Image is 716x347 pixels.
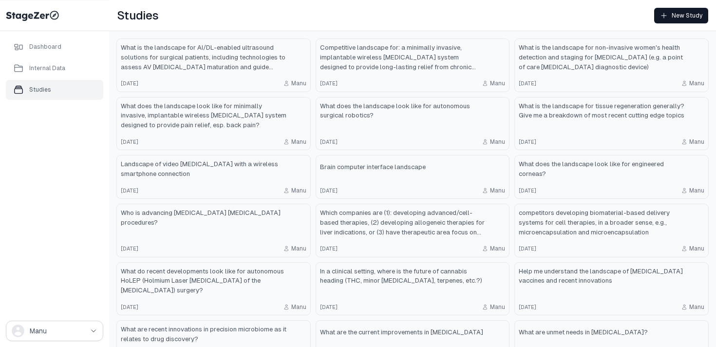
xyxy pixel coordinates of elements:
[490,215,505,231] button: drop down button
[291,327,306,342] div: More options
[490,268,505,284] button: drop down button
[291,138,306,146] span: Manu
[689,161,704,177] button: drop down button
[121,325,287,344] span: What are recent innovations in precision microbiome as it relates to drug discovery?
[6,58,103,78] a: Internal Data
[490,79,505,87] span: Manu
[689,79,704,87] span: Manu
[490,245,505,252] span: Manu
[121,138,138,146] span: [DATE]
[515,155,708,198] a: What does the landscape look like for engineered corneas?More options[DATE]Manu
[519,79,536,87] span: [DATE]
[6,321,103,341] button: drop down button
[121,303,138,311] span: [DATE]
[689,215,704,231] button: drop down button
[117,263,310,315] a: What do recent developments look like for autonomous HoLEP (Holmium Laser [MEDICAL_DATA] of the [...
[320,208,486,237] span: Which companies are (1): developing advanced/cell-based therapies, (2) developing allogeneic ther...
[117,155,310,198] a: Landscape of video [MEDICAL_DATA] with a wireless smartphone connectionMore options[DATE]Manu
[316,204,509,257] a: Which companies are (1): developing advanced/cell-based therapies, (2) developing allogeneic ther...
[519,138,536,146] span: [DATE]
[519,267,685,286] span: Help me understand the landscape of [MEDICAL_DATA] vaccines and recent innovations
[490,103,505,118] div: More options
[490,187,505,194] span: Manu
[117,204,310,257] a: Who is advancing [MEDICAL_DATA] [MEDICAL_DATA] procedures?More options[DATE]Manu
[519,208,685,237] span: competitors developing biomaterial-based delivery systems for cell therapies, in a broader sense,...
[515,97,708,150] a: What is the landscape for tissue regeneration generally? Give me a breakdown of most recent cutti...
[490,103,505,118] button: drop down button
[320,267,486,286] span: In a clinical setting, where is the future of cannabis heading (THC, minor [MEDICAL_DATA], terpen...
[689,50,704,65] div: More options
[689,303,704,311] span: Manu
[291,187,306,194] span: Manu
[519,43,685,72] span: What is the landscape for non-invasive women's health detection and staging for [MEDICAL_DATA] (e...
[291,210,306,226] div: More options
[121,245,138,252] span: [DATE]
[689,103,704,118] button: drop down button
[320,303,338,311] span: [DATE]
[320,245,338,252] span: [DATE]
[519,245,536,252] span: [DATE]
[689,161,704,177] div: More options
[515,263,708,315] a: Help me understand the landscape of [MEDICAL_DATA] vaccines and recent innovationsMore options[DA...
[121,267,287,295] span: What do recent developments look like for autonomous HoLEP (Holmium Laser [MEDICAL_DATA] of the [...
[117,39,310,92] a: What is the landscape for AI/DL-enabled ultrasound solutions for surgical patients, including tec...
[320,187,338,194] span: [DATE]
[291,273,306,289] div: More options
[291,245,306,252] span: Manu
[29,86,51,94] div: Studies
[490,325,505,340] button: drop down button
[117,97,310,150] a: What does the landscape look like for minimally invasive, implantable wireless [MEDICAL_DATA] sys...
[689,325,704,340] div: More options
[121,159,287,179] span: Landscape of video [MEDICAL_DATA] with a wireless smartphone connection
[689,245,704,252] span: Manu
[6,37,103,57] a: Dashboard
[654,8,708,23] button: New Study
[490,268,505,284] div: More options
[490,50,505,65] button: drop down button
[320,162,426,172] span: Brain computer interface landscape
[689,187,704,194] span: Manu
[316,39,509,92] a: Competitive landscape for: a minimally invasive, implantable wireless [MEDICAL_DATA] system desig...
[490,138,505,146] span: Manu
[689,268,704,284] button: drop down button
[689,50,704,65] button: drop down button
[291,108,306,123] div: More options
[689,215,704,231] div: More options
[121,101,287,130] span: What does the landscape look like for minimally invasive, implantable wireless [MEDICAL_DATA] sys...
[320,138,338,146] span: [DATE]
[519,101,685,121] span: What is the landscape for tissue regeneration generally? Give me a breakdown of most recent cutti...
[519,303,536,311] span: [DATE]
[6,80,103,99] a: Studies
[515,39,708,92] a: What is the landscape for non-invasive women's health detection and staging for [MEDICAL_DATA] (e...
[320,43,486,72] span: Competitive landscape for: a minimally invasive, implantable wireless [MEDICAL_DATA] system desig...
[291,50,306,65] button: drop down button
[316,155,509,198] a: Brain computer interface landscapeMore options[DATE]Manu
[519,159,685,179] span: What does the landscape look like for engineered corneas?
[121,208,287,228] span: Who is advancing [MEDICAL_DATA] [MEDICAL_DATA] procedures?
[689,138,704,146] span: Manu
[291,210,306,226] button: drop down button
[689,268,704,284] div: More options
[29,64,65,72] div: Internal Data
[660,12,702,19] div: New Study
[519,328,648,337] span: What are unmet needs in [MEDICAL_DATA]?
[515,204,708,257] a: competitors developing biomaterial-based delivery systems for cell therapies, in a broader sense,...
[291,161,306,177] div: More options
[316,263,509,315] a: In a clinical setting, where is the future of cannabis heading (THC, minor [MEDICAL_DATA], terpen...
[320,328,483,337] span: What are the current improvements in [MEDICAL_DATA]
[291,327,306,342] button: drop down button
[490,159,505,175] div: More options
[29,43,61,51] div: Dashboard
[291,108,306,123] button: drop down button
[490,325,505,340] div: More options
[291,161,306,177] button: drop down button
[291,50,306,65] div: More options
[291,303,306,311] span: Manu
[490,159,505,175] button: drop down button
[117,8,158,23] h1: Studies
[121,187,138,194] span: [DATE]
[519,187,536,194] span: [DATE]
[490,215,505,231] div: More options
[291,273,306,289] button: drop down button
[291,79,306,87] span: Manu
